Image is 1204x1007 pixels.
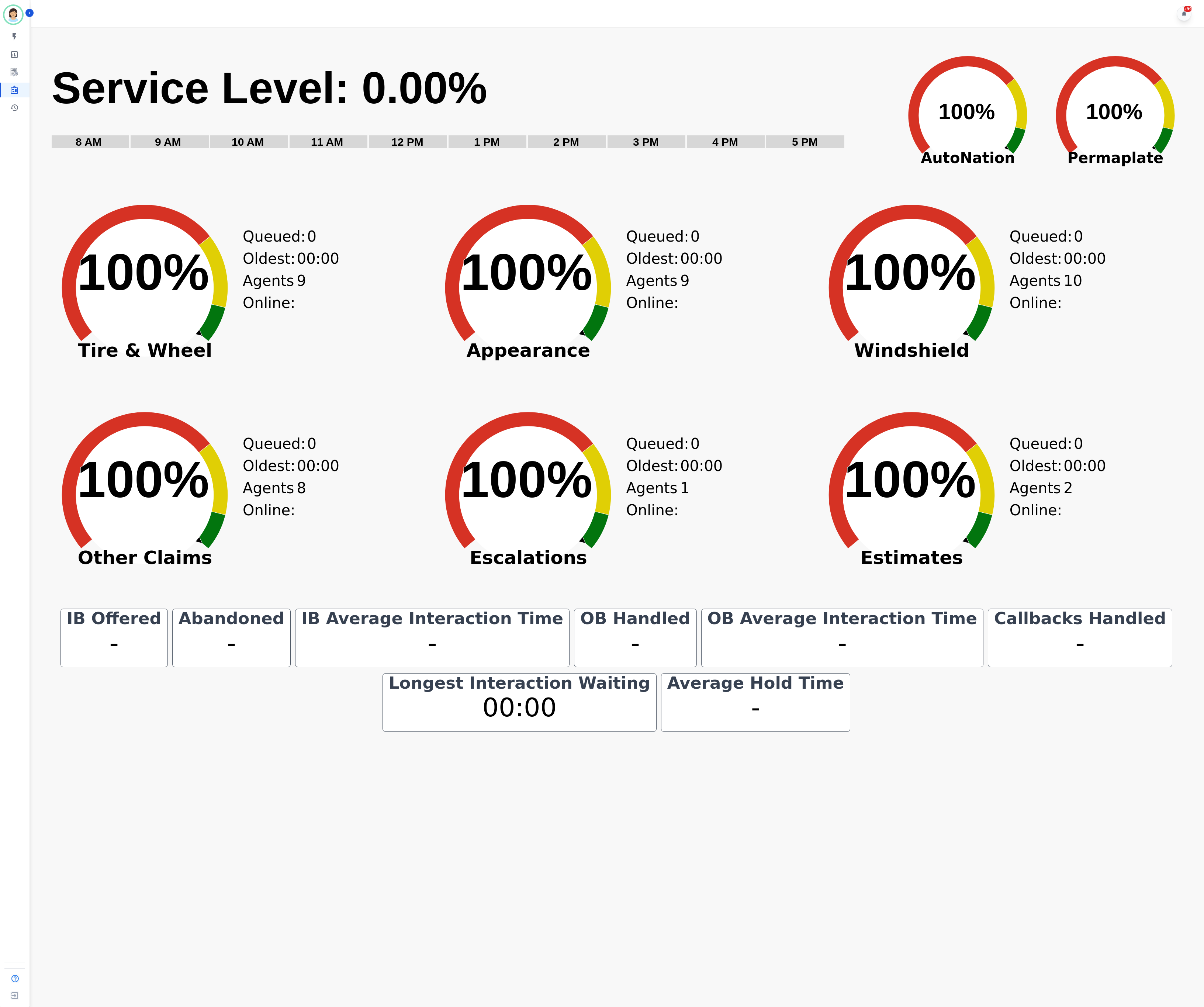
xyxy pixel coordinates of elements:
text: 100% [77,243,209,301]
div: Queued: [626,225,681,248]
text: 100% [460,243,592,301]
span: Other Claims [44,554,246,561]
text: 5 PM [792,136,818,148]
span: 0 [1074,225,1083,248]
span: 00:00 [297,248,339,270]
div: - [666,688,845,727]
div: Oldest: [626,455,681,477]
div: Longest Interaction Waiting [387,678,652,688]
div: - [65,624,163,662]
span: 00:00 [680,248,723,270]
div: Agents Online: [1010,477,1072,521]
div: - [177,624,286,662]
text: 100% [844,450,976,508]
text: 8 AM [76,136,102,148]
div: IB Offered [65,613,163,624]
text: 100% [844,243,976,301]
div: 00:00 [387,688,652,727]
div: Queued: [1010,433,1065,455]
div: Average Hold Time [666,678,845,688]
div: Oldest: [243,248,298,270]
span: 0 [1074,433,1083,455]
span: 10 [1063,270,1082,314]
div: Callbacks Handled [993,613,1167,624]
div: Agents Online: [626,477,689,521]
div: OB Handled [579,613,692,624]
div: Agents Online: [626,270,689,314]
span: Estimates [810,554,1013,561]
div: - [706,624,979,662]
div: Abandoned [177,613,286,624]
text: 11 AM [311,136,343,148]
span: 9 [680,270,689,314]
span: 0 [307,225,316,248]
svg: Service Level: 0% [51,61,890,159]
img: Bordered avatar [4,6,22,24]
span: 00:00 [1063,248,1106,270]
span: 9 [297,270,306,314]
text: 100% [460,450,592,508]
div: - [993,624,1167,662]
text: 3 PM [633,136,659,148]
div: Agents Online: [243,477,305,521]
span: Appearance [427,347,630,354]
span: 00:00 [680,455,723,477]
span: 0 [691,433,700,455]
text: 1 PM [474,136,500,148]
div: Queued: [626,433,681,455]
div: Oldest: [1010,248,1065,270]
div: Agents Online: [1010,270,1072,314]
text: 10 AM [232,136,264,148]
span: 1 [680,477,689,521]
span: 0 [307,433,316,455]
span: AutoNation [894,147,1042,169]
text: Service Level: 0.00% [52,63,487,113]
text: 100% [1086,99,1142,124]
span: 00:00 [1063,455,1106,477]
div: Oldest: [243,455,298,477]
div: IB Average Interaction Time [300,613,565,624]
text: 100% [938,99,995,124]
span: 2 [1063,477,1073,521]
text: 2 PM [553,136,579,148]
div: Oldest: [1010,455,1065,477]
span: 00:00 [297,455,339,477]
div: Queued: [1010,225,1065,248]
div: +99 [1184,6,1192,12]
div: OB Average Interaction Time [706,613,979,624]
div: Agents Online: [243,270,305,314]
div: Queued: [243,433,298,455]
span: 8 [297,477,306,521]
span: Escalations [427,554,630,561]
div: Queued: [243,225,298,248]
text: 12 PM [391,136,423,148]
text: 4 PM [712,136,738,148]
span: Tire & Wheel [44,347,246,354]
span: 0 [691,225,700,248]
div: Oldest: [626,248,681,270]
span: Windshield [810,347,1013,354]
span: Permaplate [1042,147,1189,169]
text: 9 AM [155,136,181,148]
div: - [300,624,565,662]
text: 100% [77,450,209,508]
div: - [579,624,692,662]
